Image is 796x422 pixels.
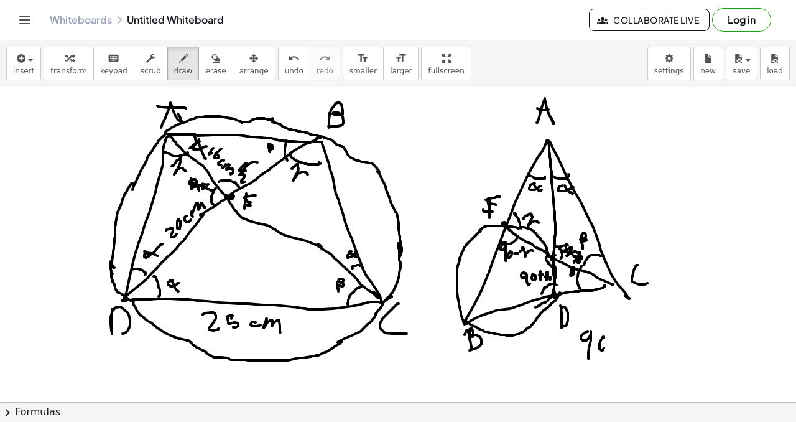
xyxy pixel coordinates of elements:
span: load [767,67,783,75]
i: undo [288,51,300,66]
span: arrange [239,67,269,75]
span: larger [390,67,412,75]
button: undoundo [278,47,310,80]
button: new [693,47,723,80]
button: format_sizesmaller [343,47,384,80]
button: keyboardkeypad [93,47,134,80]
i: redo [319,51,331,66]
a: Whiteboards [50,14,112,26]
button: save [726,47,757,80]
i: format_size [357,51,369,66]
span: settings [654,67,684,75]
i: format_size [395,51,407,66]
button: fullscreen [421,47,471,80]
span: fullscreen [428,67,464,75]
button: load [760,47,790,80]
span: new [700,67,716,75]
button: insert [6,47,41,80]
span: redo [317,67,333,75]
span: insert [13,67,34,75]
button: scrub [134,47,168,80]
button: transform [44,47,94,80]
span: draw [174,67,193,75]
span: keypad [100,67,127,75]
button: Log in [712,8,771,32]
span: undo [285,67,303,75]
button: draw [167,47,200,80]
button: arrange [233,47,275,80]
button: Collaborate Live [589,9,710,31]
span: scrub [141,67,161,75]
span: erase [205,67,226,75]
button: settings [647,47,691,80]
span: save [733,67,750,75]
button: Toggle navigation [15,10,35,30]
span: transform [50,67,87,75]
button: format_sizelarger [383,47,419,80]
i: keyboard [108,51,119,66]
button: redoredo [310,47,340,80]
span: smaller [349,67,377,75]
button: erase [198,47,233,80]
span: Collaborate Live [599,14,699,26]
